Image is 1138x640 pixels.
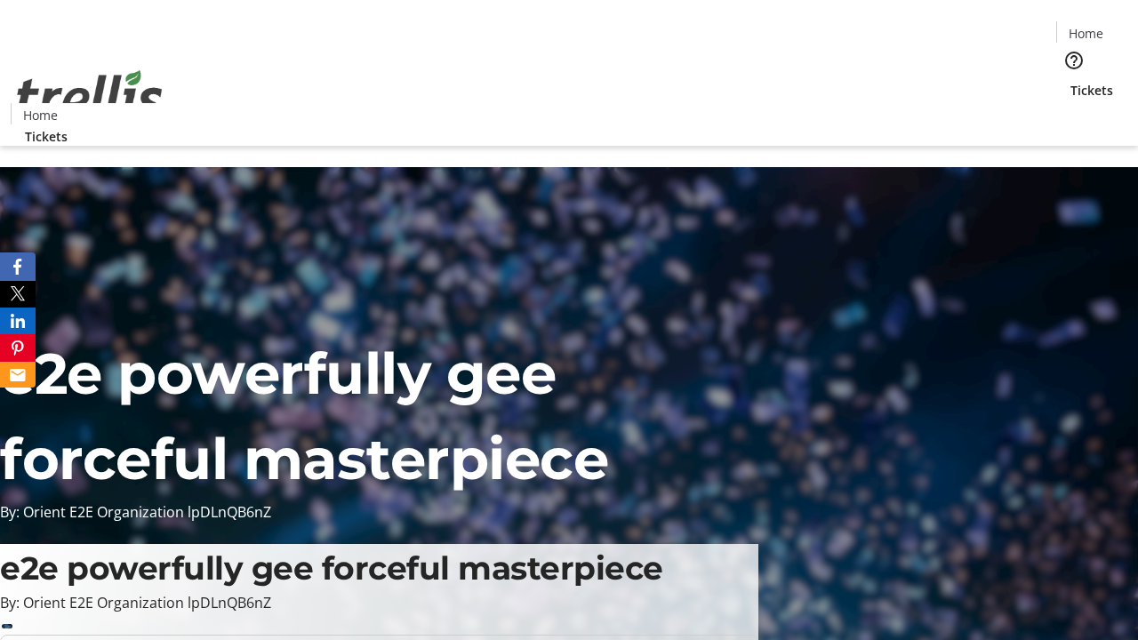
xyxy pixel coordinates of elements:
button: Cart [1056,100,1092,135]
a: Tickets [1056,81,1127,100]
a: Home [12,106,68,124]
span: Tickets [1070,81,1113,100]
a: Home [1057,24,1114,43]
span: Tickets [25,127,68,146]
span: Home [1069,24,1103,43]
span: Home [23,106,58,124]
img: Orient E2E Organization lpDLnQB6nZ's Logo [11,51,169,140]
button: Help [1056,43,1092,78]
a: Tickets [11,127,82,146]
